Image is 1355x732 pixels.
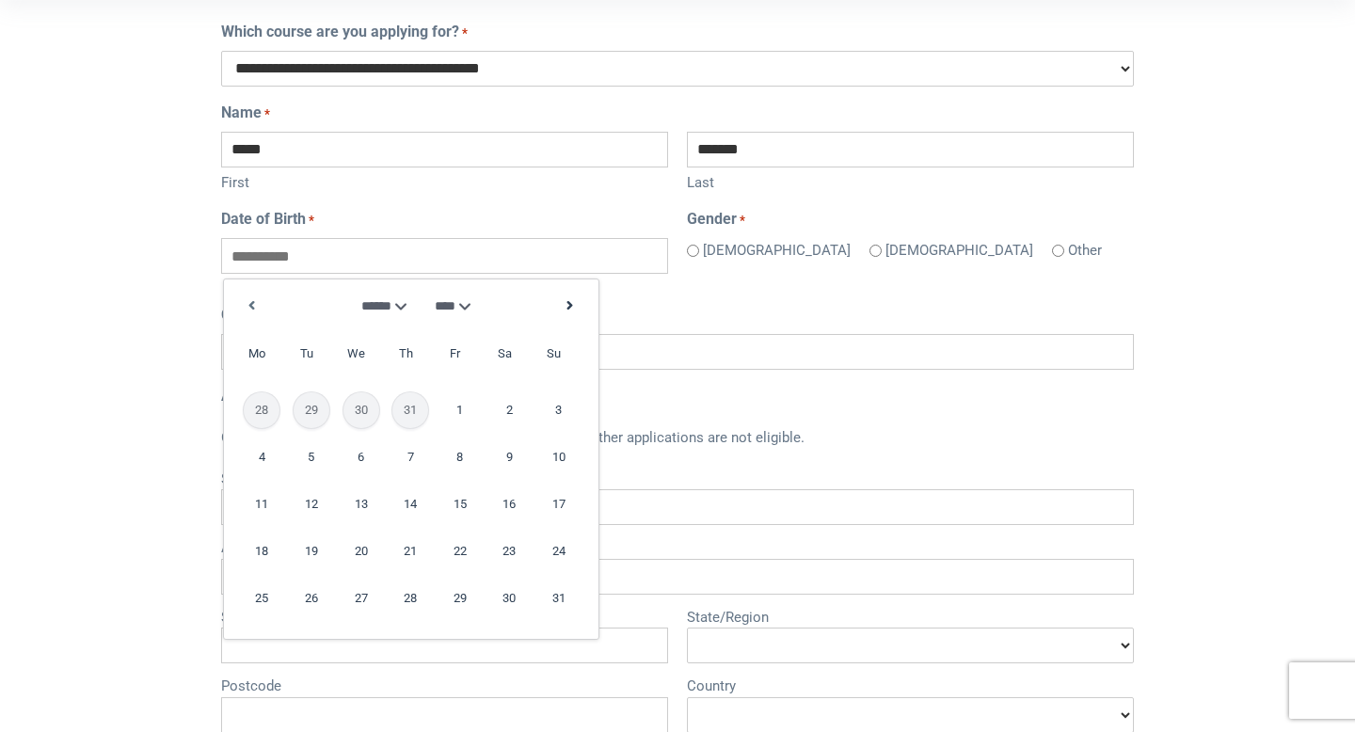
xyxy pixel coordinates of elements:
[540,485,578,523] a: 17
[391,580,429,617] a: 28
[486,335,523,373] span: Saturday
[243,485,280,523] a: 11
[221,102,1134,124] legend: Name
[221,385,1134,407] legend: Address
[1068,240,1102,262] label: Other
[885,240,1033,262] label: [DEMOGRAPHIC_DATA]
[490,533,528,570] a: 23
[293,391,330,429] span: 29
[293,533,330,570] a: 19
[535,335,573,373] span: Sunday
[221,208,314,231] label: Date of Birth
[243,391,280,429] span: 28
[441,485,479,523] a: 15
[293,580,330,617] a: 26
[338,335,375,373] span: Wednesday
[221,464,1134,490] label: Street Address
[540,533,578,570] a: 24
[221,21,468,43] label: Which course are you applying for?
[221,671,668,697] label: Postcode
[221,602,668,629] label: Suburb
[687,602,1134,629] label: State/Region
[243,580,280,617] a: 25
[343,533,380,570] a: 20
[343,391,380,429] span: 30
[221,415,1134,464] div: Only Australian and New Zealand addresses are accepted. Other applications are not eligible.
[343,485,380,523] a: 13
[343,580,380,617] a: 27
[540,438,578,476] a: 10
[238,292,266,320] a: Previous
[293,485,330,523] a: 12
[288,335,326,373] span: Tuesday
[391,438,429,476] a: 7
[490,580,528,617] a: 30
[540,391,578,429] a: 3
[437,335,474,373] span: Friday
[243,533,280,570] a: 18
[687,671,1134,697] label: Country
[347,296,412,316] select: Select month
[687,208,1134,231] legend: Gender
[490,438,528,476] a: 9
[243,438,280,476] a: 4
[293,438,330,476] a: 5
[391,485,429,523] a: 14
[391,533,429,570] a: 21
[490,485,528,523] a: 16
[441,438,479,476] a: 8
[435,296,476,316] select: Select year
[441,533,479,570] a: 22
[556,292,584,320] a: Next
[540,580,578,617] a: 31
[221,167,668,194] label: First
[391,391,429,429] span: 31
[687,167,1134,194] label: Last
[441,391,479,429] a: 1
[221,533,1134,559] label: Address Line 2
[490,391,528,429] a: 2
[387,335,424,373] span: Thursday
[343,438,380,476] a: 6
[238,335,276,373] span: Monday
[441,580,479,617] a: 29
[221,304,306,326] label: Occupation
[703,240,851,262] label: [DEMOGRAPHIC_DATA]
